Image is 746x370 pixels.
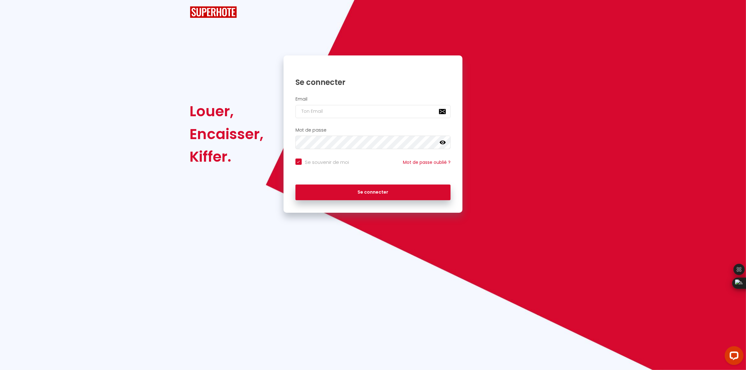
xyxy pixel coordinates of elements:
div: Louer, [190,100,264,122]
button: Se connecter [295,185,451,200]
iframe: LiveChat chat widget [720,344,746,370]
h2: Email [295,96,451,102]
h2: Mot de passe [295,128,451,133]
img: SuperHote logo [190,6,237,18]
a: Mot de passe oublié ? [403,159,451,165]
h1: Se connecter [295,77,451,87]
div: Kiffer. [190,145,264,168]
input: Ton Email [295,105,451,118]
div: Encaisser, [190,123,264,145]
